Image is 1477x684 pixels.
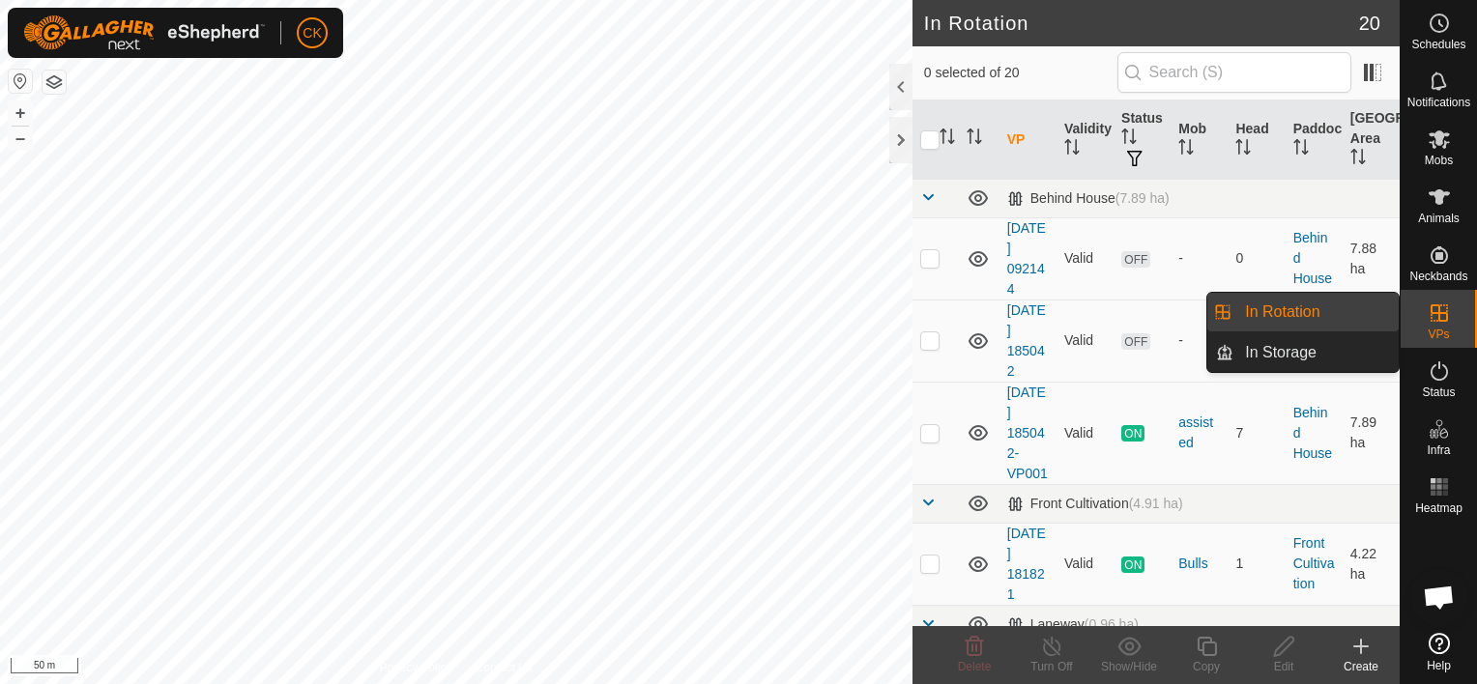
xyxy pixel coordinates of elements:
button: – [9,127,32,150]
span: (4.91 ha) [1129,496,1183,511]
td: Valid [1057,299,1114,382]
span: (7.89 ha) [1115,190,1170,206]
span: ON [1121,556,1144,573]
span: (0.96 ha) [1085,616,1139,632]
td: 0 [1228,217,1285,299]
a: Privacy Policy [380,659,452,676]
a: [DATE] 185042-VP001 [1007,385,1048,481]
img: Gallagher Logo [23,15,265,50]
td: 1 [1228,523,1285,605]
div: Front Cultivation [1007,496,1183,512]
div: Turn Off [1013,658,1090,675]
button: Map Layers [43,71,66,94]
span: OFF [1121,333,1150,350]
button: Reset Map [9,70,32,93]
p-sorticon: Activate to sort [1293,142,1309,157]
td: 7.88 ha [1343,217,1400,299]
p-sorticon: Activate to sort [940,131,955,147]
span: Heatmap [1415,502,1463,514]
th: [GEOGRAPHIC_DATA] Area [1343,100,1400,180]
a: [DATE] 181821 [1007,526,1046,602]
div: Show/Hide [1090,658,1168,675]
span: Status [1422,386,1455,398]
p-sorticon: Activate to sort [967,131,982,147]
th: Validity [1057,100,1114,180]
div: - [1178,330,1220,351]
a: Behind House [1293,405,1332,461]
div: Bulls [1178,554,1220,574]
th: Paddock [1286,100,1343,180]
td: 7.89 ha [1343,382,1400,484]
span: Mobs [1425,155,1453,166]
a: [DATE] 092144 [1007,220,1046,297]
span: ON [1121,425,1144,442]
div: assisted [1178,413,1220,453]
input: Search (S) [1117,52,1351,93]
td: 7 [1228,382,1285,484]
a: In Storage [1233,333,1399,372]
a: In Rotation [1233,293,1399,331]
span: Infra [1427,444,1450,456]
td: 4.22 ha [1343,523,1400,605]
div: Copy [1168,658,1245,675]
a: Help [1401,625,1477,679]
a: Contact Us [476,659,533,676]
span: Delete [958,660,992,673]
span: 20 [1359,9,1380,38]
p-sorticon: Activate to sort [1121,131,1137,147]
span: Notifications [1407,97,1470,108]
th: VP [999,100,1057,180]
th: Mob [1171,100,1228,180]
p-sorticon: Activate to sort [1350,152,1366,167]
button: + [9,101,32,125]
div: - [1178,248,1220,269]
p-sorticon: Activate to sort [1235,142,1251,157]
div: Edit [1245,658,1322,675]
p-sorticon: Activate to sort [1178,142,1194,157]
div: Create [1322,658,1400,675]
div: Behind House [1007,190,1170,207]
a: Behind House [1293,230,1332,286]
div: Open chat [1410,568,1468,626]
span: VPs [1428,328,1449,340]
td: Valid [1057,217,1114,299]
span: Help [1427,660,1451,671]
a: Front Cultivation [1293,535,1335,591]
span: Animals [1418,213,1460,224]
td: Valid [1057,523,1114,605]
li: In Rotation [1207,293,1399,331]
a: [DATE] 185042 [1007,302,1046,379]
span: In Storage [1245,341,1317,364]
div: Laneway [1007,616,1139,633]
span: OFF [1121,251,1150,268]
th: Head [1228,100,1285,180]
span: In Rotation [1245,300,1319,324]
th: Status [1114,100,1171,180]
p-sorticon: Activate to sort [1064,142,1080,157]
span: Neckbands [1409,271,1467,282]
span: Schedules [1411,39,1465,50]
h2: In Rotation [924,12,1359,35]
span: CK [303,23,321,43]
li: In Storage [1207,333,1399,372]
td: Valid [1057,382,1114,484]
span: 0 selected of 20 [924,63,1117,83]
